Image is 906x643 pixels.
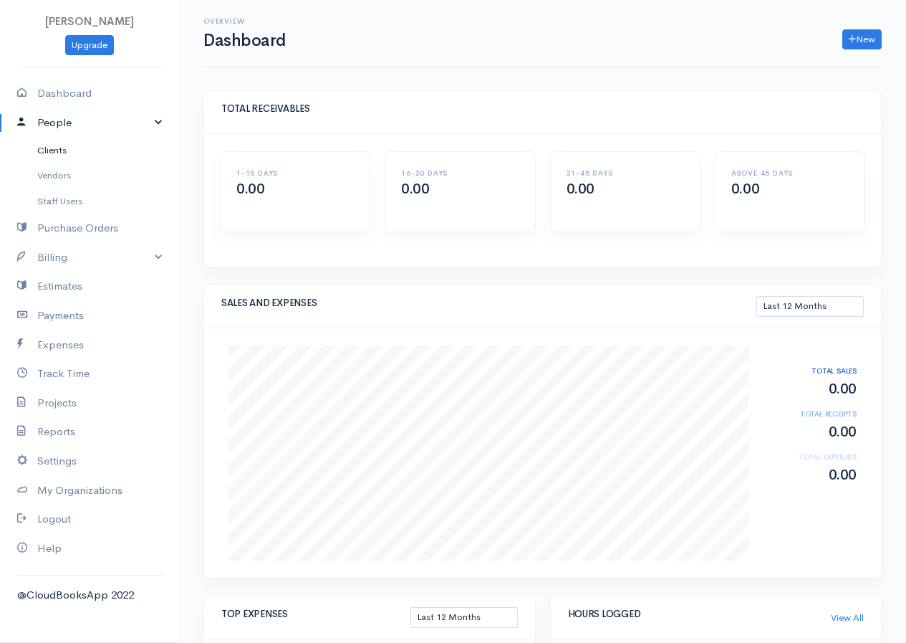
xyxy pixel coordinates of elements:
a: View All [831,611,864,625]
h6: 31-45 DAYS [567,169,684,177]
h2: 0.00 [764,467,857,483]
span: 0.00 [236,180,264,198]
h2: 0.00 [764,424,857,440]
h5: HOURS LOGGED [568,609,832,619]
h6: 16-30 DAYS [401,169,519,177]
h6: ABOVE 45 DAYS [731,169,849,177]
h6: TOTAL SALES [764,367,857,375]
div: @CloudBooksApp 2022 [17,587,162,604]
span: 0.00 [731,180,759,198]
span: 0.00 [567,180,594,198]
h5: TOTAL RECEIVABLES [221,104,864,114]
a: New [842,29,882,50]
h6: 1-15 DAYS [236,169,354,177]
h5: SALES AND EXPENSES [221,298,756,308]
a: Upgrade [65,35,114,56]
h6: Overview [203,17,286,25]
h6: TOTAL EXPENSES [764,453,857,461]
h1: Dashboard [203,32,286,49]
h2: 0.00 [764,381,857,397]
span: 0.00 [401,180,429,198]
h5: TOP EXPENSES [221,609,410,619]
span: [PERSON_NAME] [45,14,134,28]
h6: TOTAL RECEIPTS [764,410,857,418]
